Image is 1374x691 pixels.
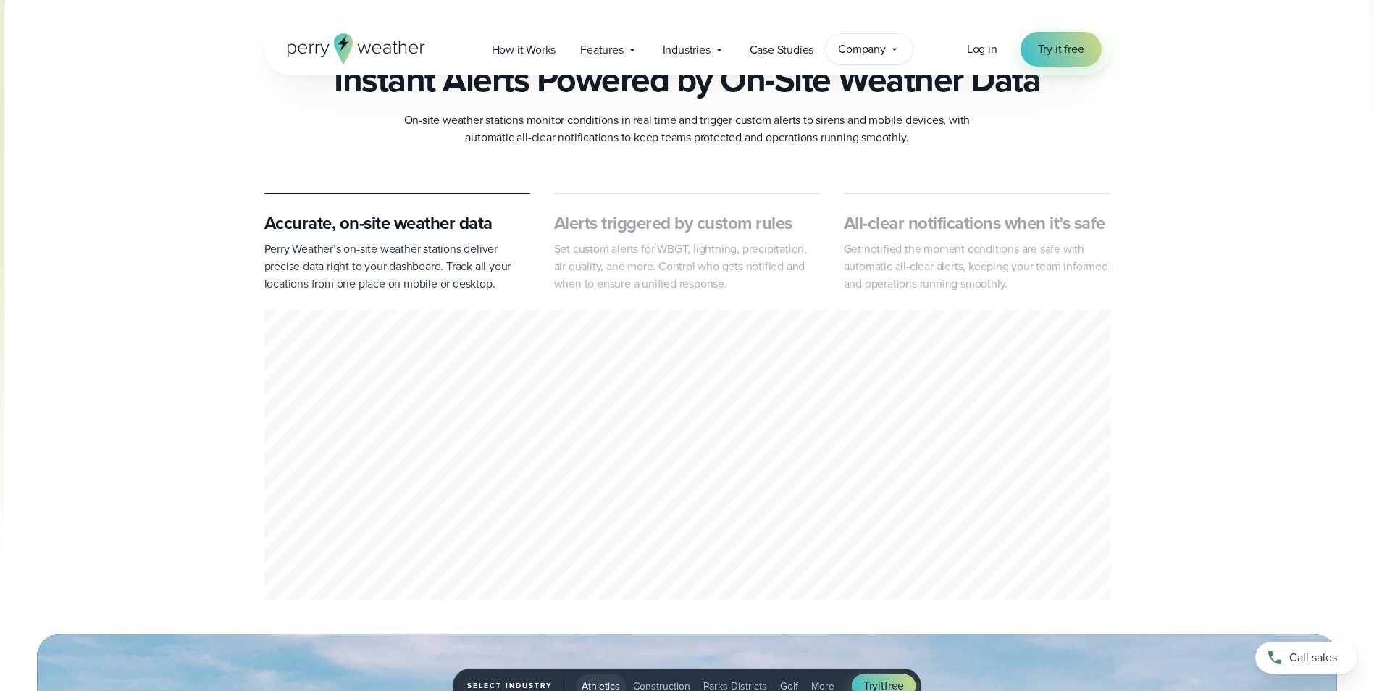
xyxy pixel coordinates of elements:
[580,41,623,59] span: Features
[737,35,826,64] a: Case Studies
[334,59,1040,100] h2: Instant Alerts Powered by On-Site Weather Data
[264,240,531,293] p: Perry Weather’s on-site weather stations deliver precise data right to your dashboard. Track all ...
[967,41,997,58] a: Log in
[1289,649,1337,666] span: Call sales
[967,41,997,57] span: Log in
[1038,41,1084,58] span: Try it free
[264,212,531,235] h3: Accurate, on-site weather data
[264,310,1110,605] div: slideshow
[1021,32,1102,67] a: Try it free
[479,35,569,64] a: How it Works
[750,41,814,59] span: Case Studies
[844,240,1110,293] p: Get notified the moment conditions are safe with automatic all-clear alerts, keeping your team in...
[663,41,711,59] span: Industries
[264,310,1110,605] div: 1 of 3
[554,240,821,293] p: Set custom alerts for WBGT, lightning, precipitation, air quality, and more. Control who gets not...
[398,112,977,146] p: On-site weather stations monitor conditions in real time and trigger custom alerts to sirens and ...
[844,212,1110,235] h3: All-clear notifications when it’s safe
[554,212,821,235] h3: Alerts triggered by custom rules
[1255,642,1357,674] a: Call sales
[492,41,556,59] span: How it Works
[838,41,886,58] span: Company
